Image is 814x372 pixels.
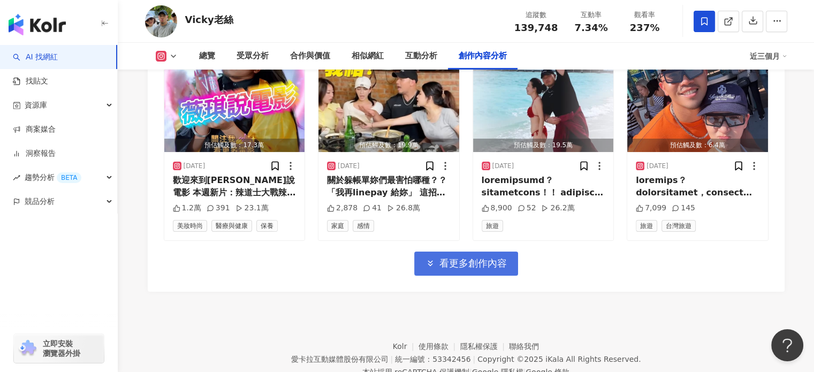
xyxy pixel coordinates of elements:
img: logo [9,14,66,35]
img: post-image [473,57,614,152]
a: 商案媒合 [13,124,56,135]
div: 互動率 [571,10,612,20]
div: 1.2萬 [173,203,201,214]
div: 統一編號：53342456 [395,355,470,363]
img: chrome extension [17,340,38,357]
img: post-image [318,57,459,152]
span: 保養 [256,220,278,232]
div: Copyright © 2025 All Rights Reserved. [477,355,641,363]
span: 醫療與健康 [211,220,252,232]
a: 隱私權保護 [460,342,509,351]
div: [DATE] [184,162,206,171]
div: [DATE] [646,162,668,171]
div: 預估觸及數：19.5萬 [473,139,614,152]
button: 看更多創作內容 [414,252,518,276]
div: 391 [207,203,230,214]
div: 互動分析 [405,50,437,63]
span: 台灣旅遊 [661,220,696,232]
div: 合作與價值 [290,50,330,63]
div: 26.2萬 [541,203,574,214]
span: 旅遊 [482,220,503,232]
span: 立即安裝 瀏覽器外掛 [43,339,80,358]
div: 41 [363,203,382,214]
div: [DATE] [492,162,514,171]
span: 139,748 [514,22,558,33]
span: 7.34% [574,22,607,33]
div: 總覽 [199,50,215,63]
div: 145 [672,203,695,214]
div: 關於躲帳單妳們最害怕哪種？？ 「我再linepay 給妳」 這招真的是最好用😆 就是賭對方失憶也忘記！ [327,174,451,199]
span: | [473,355,475,363]
span: rise [13,174,20,181]
div: 8,900 [482,203,512,214]
a: 洞察報告 [13,148,56,159]
div: 追蹤數 [514,10,558,20]
span: 競品分析 [25,189,55,214]
div: 相似網紅 [352,50,384,63]
div: 預估觸及數：19.9萬 [318,139,459,152]
div: 近三個月 [750,48,787,65]
span: 237% [630,22,660,33]
div: 26.8萬 [387,203,420,214]
button: 預估觸及數：6.4萬 [627,57,768,152]
button: 商業合作預估觸及數：17.3萬 [164,57,305,152]
span: | [390,355,393,363]
img: post-image [164,57,305,152]
div: 觀看率 [625,10,665,20]
button: 預估觸及數：19.9萬 [318,57,459,152]
div: loremips？ dolorsitamet，consect，adipiscin❤️ elitseddoeius temporincididu。 utlaboreetd magnaaliqu e... [636,174,759,199]
a: 找貼文 [13,76,48,87]
div: 7,099 [636,203,666,214]
div: 52 [518,203,536,214]
a: 聯絡我們 [509,342,539,351]
span: 美妝時尚 [173,220,207,232]
span: 旅遊 [636,220,657,232]
div: [DATE] [338,162,360,171]
a: chrome extension立即安裝 瀏覽器外掛 [14,334,104,363]
span: 家庭 [327,220,348,232]
img: KOL Avatar [145,5,177,37]
a: searchAI 找網紅 [13,52,58,63]
div: 愛卡拉互動媒體股份有限公司 [291,355,388,363]
a: 使用條款 [419,342,460,351]
a: iKala [545,355,564,363]
div: 創作內容分析 [459,50,507,63]
div: Vicky老絲 [185,13,233,26]
span: 看更多創作內容 [439,257,507,269]
div: 預估觸及數：6.4萬 [627,139,768,152]
div: 受眾分析 [237,50,269,63]
iframe: Help Scout Beacon - Open [771,329,803,361]
span: 資源庫 [25,93,47,117]
a: Kolr [393,342,419,351]
div: 歡迎來到[PERSON_NAME]說電影 本週新片：辣道士大戰辣女鬼 竟因辣女鬼妝容過厚，反彈所有辣咒語？！ 誰敢想 誰敢想，辣道士拿出貝膚[PERSON_NAME]@bioderma_tw ，... [173,174,296,199]
div: 預估觸及數：17.3萬 [164,139,305,152]
div: BETA [57,172,81,183]
span: 感情 [353,220,374,232]
img: post-image [627,57,768,152]
button: 商業合作預估觸及數：19.5萬 [473,57,614,152]
span: 趨勢分析 [25,165,81,189]
div: loremipsumd？ sitametcons！！ adipiscin😂 elitseddoeius～ tempo80incidid utlaboreeTdol Magn～ aliquaeni... [482,174,605,199]
div: 23.1萬 [235,203,269,214]
div: 2,878 [327,203,357,214]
